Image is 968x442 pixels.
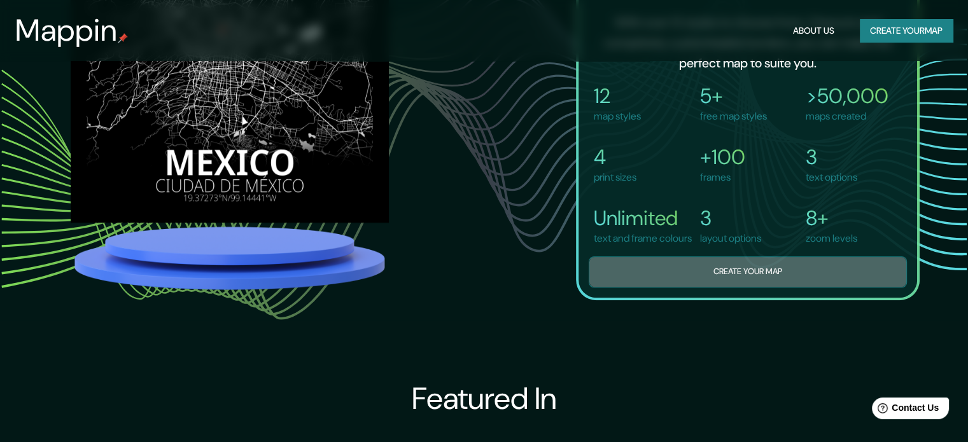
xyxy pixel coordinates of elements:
p: text options [806,170,857,185]
h4: 3 [806,144,857,170]
p: frames [700,170,745,185]
h4: 8+ [806,205,857,231]
p: free map styles [700,109,767,124]
h4: 5+ [700,83,767,109]
h4: Unlimited [594,205,692,231]
h4: +100 [700,144,745,170]
p: print sizes [594,170,636,185]
iframe: Help widget launcher [855,392,954,428]
img: mappin-pin [118,33,128,43]
p: map styles [594,109,641,124]
button: Create your map [589,256,907,287]
h4: 4 [594,144,636,170]
p: zoom levels [806,231,857,246]
h3: Featured In [411,381,556,417]
button: About Us [788,19,839,43]
img: platform.png [71,223,389,293]
h4: 12 [594,83,641,109]
h3: Mappin [15,13,118,48]
p: text and frame colours [594,231,692,246]
button: Create yourmap [860,19,953,43]
p: layout options [700,231,761,246]
p: maps created [806,109,888,124]
h4: >50,000 [806,83,888,109]
h4: 3 [700,205,761,231]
